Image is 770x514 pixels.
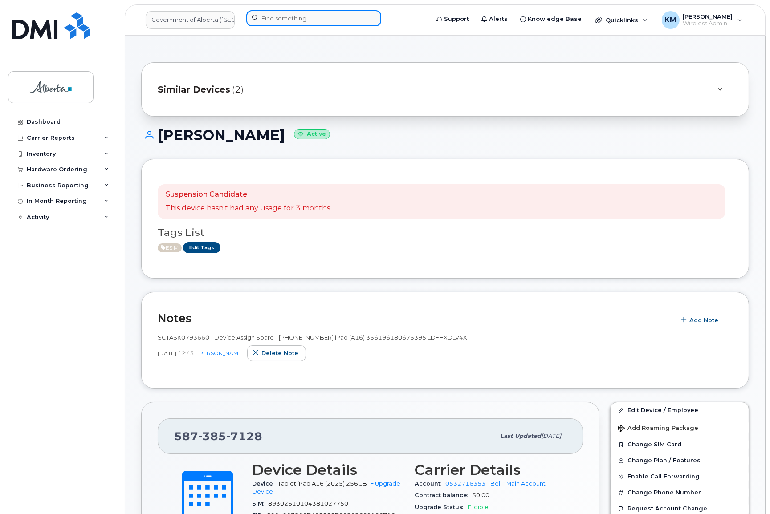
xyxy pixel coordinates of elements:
p: Suspension Candidate [166,190,330,200]
span: [DATE] [541,433,561,439]
span: 12:43 [178,349,194,357]
span: Tablet iPad A16 (2025) 256GB [278,480,367,487]
span: Similar Devices [158,83,230,96]
button: Enable Call Forwarding [611,469,749,485]
h3: Carrier Details [415,462,567,478]
span: Delete note [261,349,298,357]
span: [DATE] [158,349,176,357]
button: Change SIM Card [611,437,749,453]
span: $0.00 [473,492,490,498]
span: Change Plan / Features [627,457,701,464]
span: SIM [252,500,268,507]
button: Add Roaming Package [611,418,749,437]
span: Enable Call Forwarding [627,474,700,480]
span: 587 [174,429,262,443]
h3: Device Details [252,462,404,478]
p: This device hasn't had any usage for 3 months [166,203,330,214]
span: Account [415,480,446,487]
a: Edit Device / Employee [611,402,749,418]
span: Last updated [500,433,541,439]
button: Delete note [247,345,306,361]
span: Add Roaming Package [618,425,698,433]
button: Change Plan / Features [611,453,749,469]
span: Eligible [468,504,489,510]
span: (2) [232,83,244,96]
span: SCTASK0793660 - Device Assign Spare - [PHONE_NUMBER] iPad (A16) 356196180675395 LDFHXDLV4X [158,334,467,341]
button: Add Note [675,312,726,328]
button: Change Phone Number [611,485,749,501]
span: 385 [198,429,226,443]
span: Upgrade Status [415,504,468,510]
a: Edit Tags [183,242,220,253]
span: 89302610104381027750 [268,500,348,507]
span: Active [158,243,182,252]
span: Contract balance [415,492,473,498]
h1: [PERSON_NAME] [141,127,749,143]
span: Add Note [689,316,718,324]
h2: Notes [158,312,671,325]
span: 7128 [226,429,262,443]
span: Device [252,480,278,487]
a: [PERSON_NAME] [197,350,244,356]
a: 0532716353 - Bell - Main Account [446,480,546,487]
small: Active [294,129,330,139]
h3: Tags List [158,227,733,238]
